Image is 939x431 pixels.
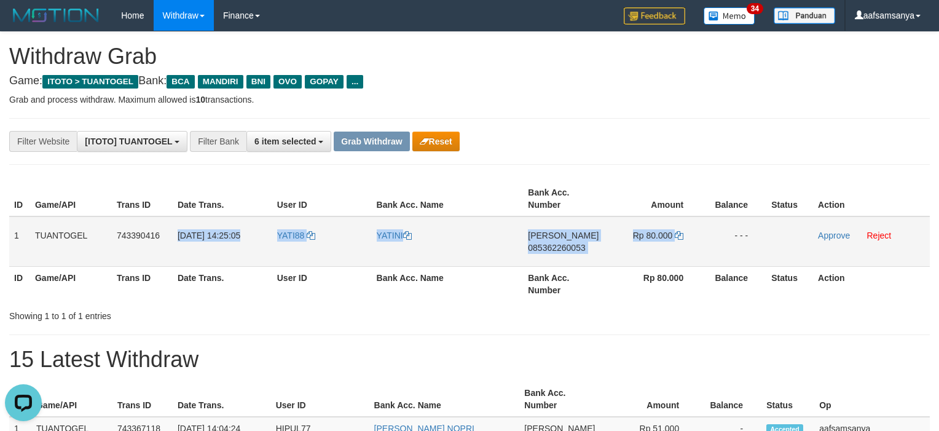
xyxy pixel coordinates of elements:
[178,231,240,240] span: [DATE] 14:25:05
[9,93,930,106] p: Grab and process withdraw. Maximum allowed is transactions.
[112,382,173,417] th: Trans ID
[523,266,605,301] th: Bank Acc. Number
[412,132,460,151] button: Reset
[814,382,930,417] th: Op
[702,181,766,216] th: Balance
[195,95,205,105] strong: 10
[9,75,930,87] h4: Game: Bank:
[369,382,520,417] th: Bank Acc. Name
[85,136,172,146] span: [ITOTO] TUANTOGEL
[601,382,697,417] th: Amount
[190,131,246,152] div: Filter Bank
[377,231,412,240] a: YATINI
[624,7,685,25] img: Feedback.jpg
[372,181,524,216] th: Bank Acc. Name
[198,75,243,89] span: MANDIRI
[9,6,103,25] img: MOTION_logo.png
[167,75,194,89] span: BCA
[9,266,30,301] th: ID
[519,382,601,417] th: Bank Acc. Number
[305,75,344,89] span: GOPAY
[605,181,702,216] th: Amount
[766,266,813,301] th: Status
[347,75,363,89] span: ...
[675,231,683,240] a: Copy 80000 to clipboard
[747,3,763,14] span: 34
[818,231,850,240] a: Approve
[605,266,702,301] th: Rp 80.000
[112,181,173,216] th: Trans ID
[697,382,761,417] th: Balance
[246,75,270,89] span: BNI
[9,131,77,152] div: Filter Website
[867,231,892,240] a: Reject
[761,382,814,417] th: Status
[702,216,766,267] td: - - -
[77,131,187,152] button: [ITOTO] TUANTOGEL
[774,7,835,24] img: panduan.png
[277,231,316,240] a: YATI88
[9,347,930,372] h1: 15 Latest Withdraw
[5,5,42,42] button: Open LiveChat chat widget
[30,181,112,216] th: Game/API
[271,382,369,417] th: User ID
[42,75,138,89] span: ITOTO > TUANTOGEL
[173,266,272,301] th: Date Trans.
[633,231,673,240] span: Rp 80.000
[30,266,112,301] th: Game/API
[704,7,755,25] img: Button%20Memo.svg
[272,181,372,216] th: User ID
[9,216,30,267] td: 1
[272,266,372,301] th: User ID
[254,136,316,146] span: 6 item selected
[528,231,599,240] span: [PERSON_NAME]
[372,266,524,301] th: Bank Acc. Name
[246,131,331,152] button: 6 item selected
[702,266,766,301] th: Balance
[31,382,112,417] th: Game/API
[112,266,173,301] th: Trans ID
[173,181,272,216] th: Date Trans.
[523,181,605,216] th: Bank Acc. Number
[173,382,271,417] th: Date Trans.
[9,44,930,69] h1: Withdraw Grab
[334,132,409,151] button: Grab Withdraw
[9,181,30,216] th: ID
[9,305,382,322] div: Showing 1 to 1 of 1 entries
[30,216,112,267] td: TUANTOGEL
[813,266,930,301] th: Action
[277,231,305,240] span: YATI88
[813,181,930,216] th: Action
[273,75,302,89] span: OVO
[766,181,813,216] th: Status
[528,243,585,253] span: Copy 085362260053 to clipboard
[117,231,160,240] span: 743390416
